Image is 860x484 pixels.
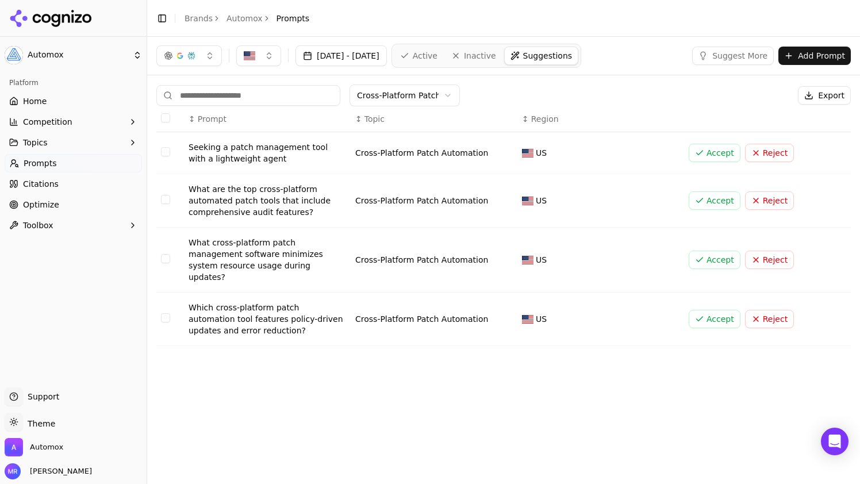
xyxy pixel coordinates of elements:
button: Select row 4 [161,313,170,322]
div: ↕Topic [355,113,513,125]
button: Reject [745,310,794,328]
span: Competition [23,116,72,128]
th: Prompt [184,106,351,132]
a: Automox [226,13,263,24]
button: Select row 3 [161,254,170,263]
span: Suggestions [523,50,573,62]
th: Region [517,106,684,132]
button: Topics [5,133,142,152]
span: Automox [30,442,63,452]
button: Export [798,86,851,105]
a: Inactive [446,47,502,65]
div: ↕Prompt [189,113,346,125]
a: Brands [185,14,213,23]
div: ↕Region [522,113,679,125]
span: Topic [364,113,385,125]
a: Suggestions [504,47,579,65]
a: Citations [5,175,142,193]
img: US flag [522,197,533,205]
button: Toolbox [5,216,142,235]
img: Automox [5,46,23,64]
span: Active [413,50,437,62]
div: Cross-Platform Patch Automation [355,254,513,266]
span: Citations [23,178,59,190]
span: US [536,147,547,159]
img: US flag [522,256,533,264]
a: Optimize [5,195,142,214]
button: Reject [745,144,794,162]
span: US [536,195,547,206]
div: Data table [156,106,851,346]
span: Prompt [198,113,226,125]
button: Accept [689,310,740,328]
div: What are the top cross-platform automated patch tools that include comprehensive audit features? [189,183,346,218]
img: US flag [522,149,533,158]
div: Seeking a patch management tool with a lightweight agent [189,141,346,164]
span: US [536,313,547,325]
div: Cross-Platform Patch Automation [355,313,513,325]
span: Prompts [24,158,57,169]
div: Which cross-platform patch automation tool features policy-driven updates and error reduction? [189,302,346,336]
button: [DATE] - [DATE] [295,45,387,66]
a: Active [394,47,443,65]
span: Inactive [464,50,496,62]
div: Platform [5,74,142,92]
button: Competition [5,113,142,131]
a: Prompts [5,154,142,172]
a: Home [5,92,142,110]
img: Maddie Regis [5,463,21,479]
span: Topics [23,137,48,148]
button: Select all rows [161,113,170,122]
button: Open user button [5,463,92,479]
button: Reject [745,191,794,210]
span: Prompts [277,13,310,24]
button: Reject [745,251,794,269]
div: Open Intercom Messenger [821,428,849,455]
span: [PERSON_NAME] [25,466,92,477]
div: Cross-Platform Patch Automation [355,195,513,206]
span: Region [531,113,559,125]
span: Toolbox [23,220,53,231]
button: Suggest More [692,47,774,65]
img: US flag [522,315,533,324]
img: Automox [5,438,23,456]
span: US [536,254,547,266]
button: Add Prompt [778,47,851,65]
span: Support [23,391,59,402]
span: Optimize [23,199,59,210]
span: Home [23,95,47,107]
span: Automox [28,50,128,60]
div: What cross-platform patch management software minimizes system resource usage during updates? [189,237,346,283]
span: Theme [23,419,55,428]
button: Select row 2 [161,195,170,204]
th: Topic [351,106,517,132]
button: Accept [689,251,740,269]
nav: breadcrumb [185,13,309,24]
div: Cross-Platform Patch Automation [355,147,513,159]
img: US [244,50,255,62]
button: Select row 1 [161,147,170,156]
button: Accept [689,144,740,162]
button: Accept [689,191,740,210]
button: Open organization switcher [5,438,63,456]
